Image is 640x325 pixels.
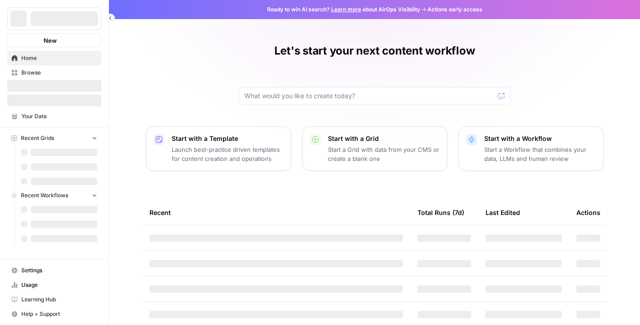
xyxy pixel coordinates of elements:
[7,131,101,145] button: Recent Grids
[7,278,101,292] a: Usage
[427,5,482,14] span: Actions early access
[21,134,54,142] span: Recent Grids
[328,145,440,163] p: Start a Grid with data from your CMS or create a blank one
[484,134,596,143] p: Start with a Workflow
[21,281,97,289] span: Usage
[7,263,101,278] a: Settings
[267,5,420,14] span: Ready to win AI search? about AirOps Visibility
[417,200,464,225] div: Total Runs (7d)
[484,145,596,163] p: Start a Workflow that combines your data, LLMs and human review
[146,126,291,171] button: Start with a TemplateLaunch best-practice driven templates for content creation and operations
[7,34,101,47] button: New
[7,109,101,124] a: Your Data
[172,134,283,143] p: Start with a Template
[331,6,361,13] a: Learn more
[7,307,101,321] button: Help + Support
[7,65,101,80] a: Browse
[21,112,97,120] span: Your Data
[244,91,494,100] input: What would you like to create today?
[302,126,447,171] button: Start with a GridStart a Grid with data from your CMS or create a blank one
[21,69,97,77] span: Browse
[274,44,475,58] h1: Let's start your next content workflow
[458,126,604,171] button: Start with a WorkflowStart a Workflow that combines your data, LLMs and human review
[21,54,97,62] span: Home
[172,145,283,163] p: Launch best-practice driven templates for content creation and operations
[21,266,97,275] span: Settings
[21,310,97,318] span: Help + Support
[7,189,101,202] button: Recent Workflows
[44,36,57,45] span: New
[149,200,403,225] div: Recent
[21,191,68,200] span: Recent Workflows
[7,292,101,307] a: Learning Hub
[576,200,600,225] div: Actions
[328,134,440,143] p: Start with a Grid
[7,51,101,65] a: Home
[486,200,520,225] div: Last Edited
[21,295,97,304] span: Learning Hub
